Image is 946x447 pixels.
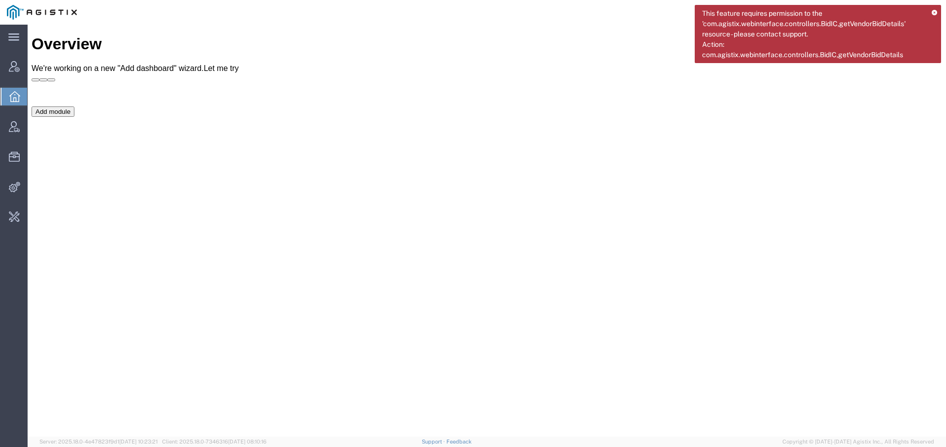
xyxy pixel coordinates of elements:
[28,25,946,437] iframe: FS Legacy Container
[119,439,158,445] span: [DATE] 10:23:21
[39,439,158,445] span: Server: 2025.18.0-4e47823f9d1
[7,5,77,20] img: logo
[176,39,211,48] a: Let me try
[702,8,925,60] span: This feature requires permission to the 'com.agistix.webinterface.controllers.BidIC,getVendorBidD...
[422,439,446,445] a: Support
[446,439,472,445] a: Feedback
[228,439,267,445] span: [DATE] 08:10:16
[4,82,47,92] button: Add module
[162,439,267,445] span: Client: 2025.18.0-7346316
[782,438,934,446] span: Copyright © [DATE]-[DATE] Agistix Inc., All Rights Reserved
